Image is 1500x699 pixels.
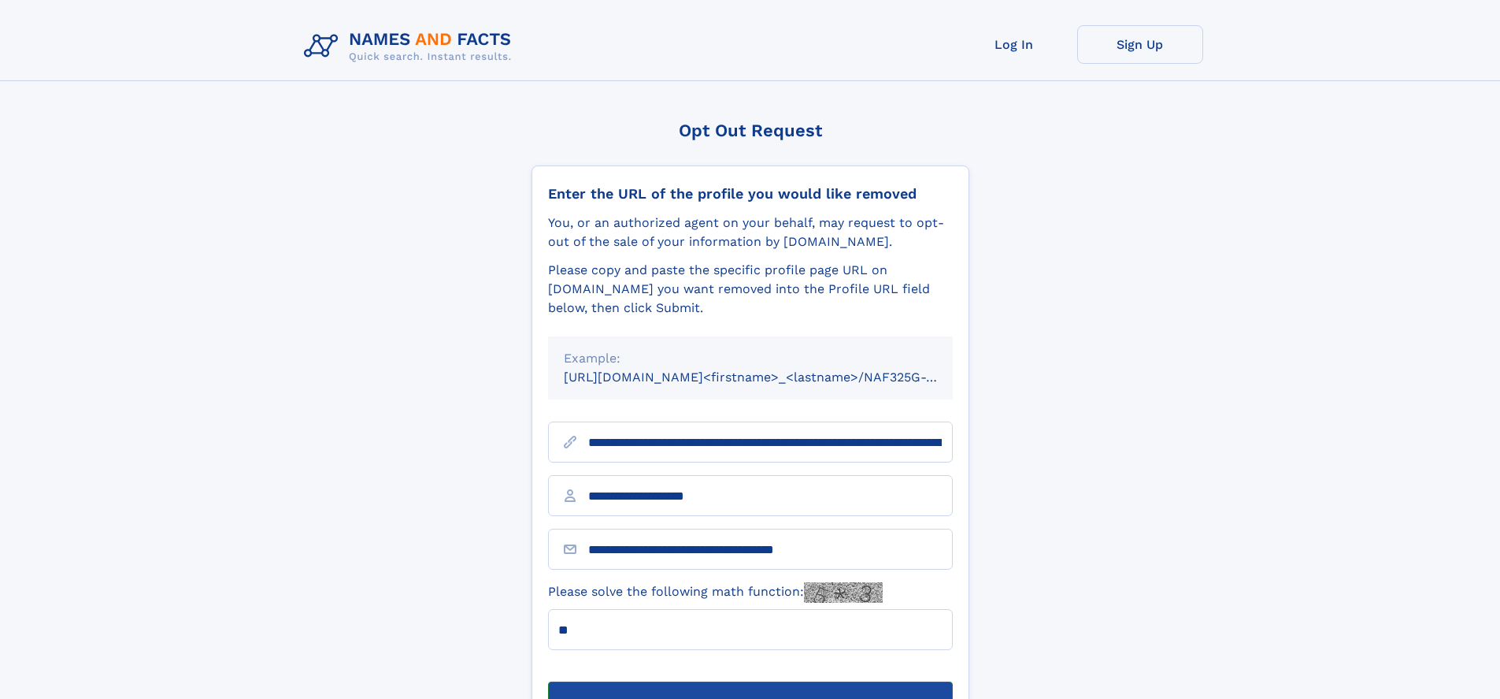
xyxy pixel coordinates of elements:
[548,185,953,203] div: Enter the URL of the profile you would like removed
[548,582,883,603] label: Please solve the following math function:
[1077,25,1203,64] a: Sign Up
[564,370,983,385] small: [URL][DOMAIN_NAME]<firstname>_<lastname>/NAF325G-xxxxxxxx
[298,25,524,68] img: Logo Names and Facts
[531,121,969,140] div: Opt Out Request
[564,349,937,368] div: Example:
[548,261,953,318] div: Please copy and paste the specific profile page URL on [DOMAIN_NAME] you want removed into the Pr...
[951,25,1077,64] a: Log In
[548,214,953,251] div: You, or an authorized agent on your behalf, may request to opt-out of the sale of your informatio...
